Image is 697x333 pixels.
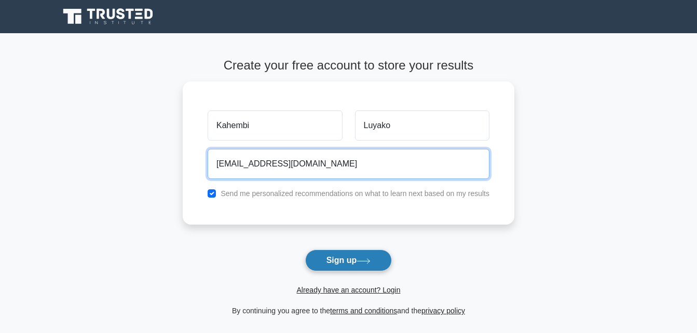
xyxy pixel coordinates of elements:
[176,304,521,317] div: By continuing you agree to the and the
[183,58,514,73] h4: Create your free account to store your results
[305,249,392,271] button: Sign up
[296,286,400,294] a: Already have an account? Login
[221,189,489,198] label: Send me personalized recommendations on what to learn next based on my results
[421,307,465,315] a: privacy policy
[355,110,489,141] input: Last name
[330,307,397,315] a: terms and conditions
[208,149,489,179] input: Email
[208,110,342,141] input: First name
